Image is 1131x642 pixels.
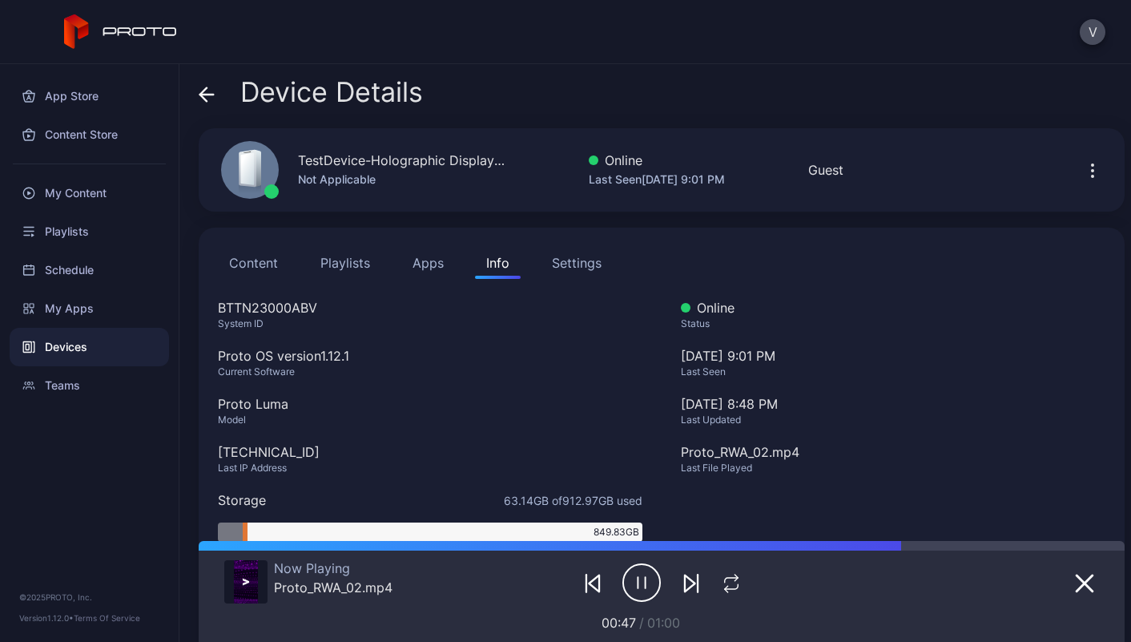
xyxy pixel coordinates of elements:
[602,615,636,631] span: 00:47
[298,151,506,170] div: TestDevice-Holographic Display-[GEOGRAPHIC_DATA]-500West-Showcase
[10,77,169,115] a: App Store
[681,414,1105,426] div: Last Updated
[218,247,289,279] button: Content
[681,442,1105,462] div: Proto_RWA_02.mp4
[589,170,725,189] div: Last Seen [DATE] 9:01 PM
[274,579,392,596] div: Proto_RWA_02.mp4
[589,151,725,170] div: Online
[240,77,423,107] span: Device Details
[808,160,843,180] div: Guest
[504,492,642,509] span: 63.14 GB of 912.97 GB used
[401,247,455,279] button: Apps
[309,247,381,279] button: Playlists
[647,615,680,631] span: 01:00
[218,298,642,317] div: BTTN23000ABV
[218,442,642,462] div: [TECHNICAL_ID]
[218,491,266,510] div: Storage
[218,414,642,426] div: Model
[681,346,1105,394] div: [DATE] 9:01 PM
[10,366,169,405] a: Teams
[10,174,169,212] a: My Content
[19,613,74,623] span: Version 1.12.0 •
[218,317,642,330] div: System ID
[681,317,1105,330] div: Status
[218,346,642,365] div: Proto OS version 1.12.1
[681,462,1105,474] div: Last File Played
[218,394,642,414] div: Proto Luma
[639,615,644,631] span: /
[10,328,169,366] a: Devices
[681,394,1105,414] div: [DATE] 8:48 PM
[594,525,639,539] span: 849.83 GB
[486,253,509,273] div: Info
[1080,19,1105,45] button: V
[681,365,1105,378] div: Last Seen
[19,591,159,604] div: © 2025 PROTO, Inc.
[10,289,169,328] a: My Apps
[10,212,169,251] a: Playlists
[681,298,1105,317] div: Online
[274,560,392,576] div: Now Playing
[218,365,642,378] div: Current Software
[74,613,140,623] a: Terms Of Service
[298,170,506,189] div: Not Applicable
[218,462,642,474] div: Last IP Address
[475,247,521,279] button: Info
[552,253,602,273] div: Settings
[10,251,169,289] a: Schedule
[10,115,169,154] a: Content Store
[541,247,613,279] button: Settings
